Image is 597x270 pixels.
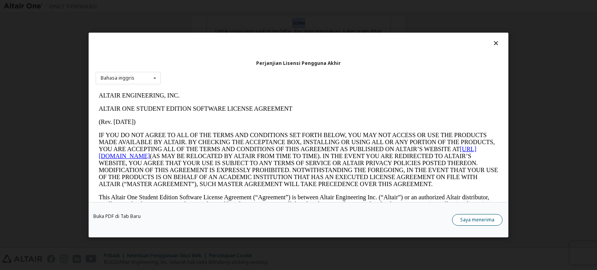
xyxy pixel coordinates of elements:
[3,57,381,70] a: [URL][DOMAIN_NAME]
[93,214,141,219] a: Buka PDF di Tab Baru
[452,214,503,226] button: Saya menerima
[3,16,403,23] p: ALTAIR ONE STUDENT EDITION SOFTWARE LICENSE AGREEMENT
[3,3,403,10] p: ALTAIR ENGINEERING, INC.
[3,43,403,99] p: IF YOU DO NOT AGREE TO ALL OF THE TERMS AND CONDITIONS SET FORTH BELOW, YOU MAY NOT ACCESS OR USE...
[256,60,341,66] font: Perjanjian Lisensi Pengguna Akhir
[101,75,134,81] font: Bahasa inggris
[3,30,403,37] p: (Rev. [DATE])
[460,216,494,223] font: Saya menerima
[93,213,141,219] font: Buka PDF di Tab Baru
[3,105,403,133] p: This Altair One Student Edition Software License Agreement (“Agreement”) is between Altair Engine...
